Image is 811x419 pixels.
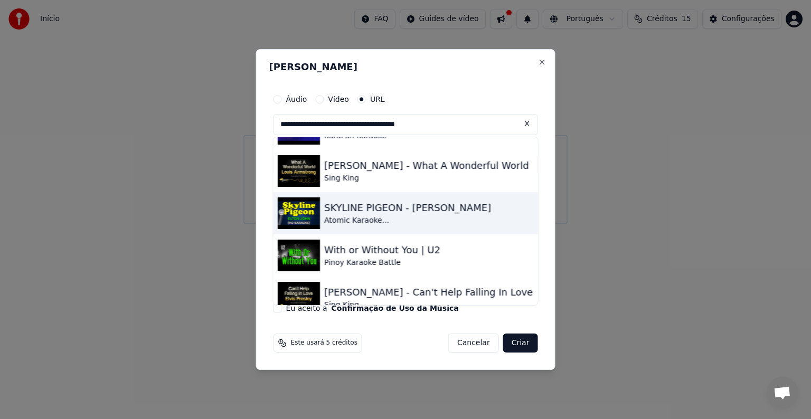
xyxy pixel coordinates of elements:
div: Sing King [324,300,533,310]
button: Criar [503,334,538,353]
div: Pinoy Karaoke Battle [324,258,440,268]
span: Este usará 5 créditos [291,339,357,347]
label: Áudio [286,96,307,103]
button: Cancelar [448,334,499,353]
label: Eu aceito a [286,304,459,312]
h2: [PERSON_NAME] [269,62,542,72]
img: SKYLINE PIGEON - Elton John [278,197,320,229]
div: Atomic Karaoke... [324,215,491,226]
div: [PERSON_NAME] - Can't Help Falling In Love [324,285,533,300]
div: [PERSON_NAME] - What A Wonderful World [324,158,529,173]
img: Your Song - Elton John | Karaoke Version | KaraFun [278,113,320,145]
img: Louis Armstrong - What A Wonderful World [278,155,320,187]
label: URL [370,96,385,103]
label: Vídeo [328,96,349,103]
div: With or Without You | U2 [324,243,440,258]
div: Sing King [324,173,529,184]
img: With or Without You | U2 [278,240,320,271]
button: Eu aceito a [332,304,459,312]
div: KaraFun Karaoke [324,131,593,141]
div: SKYLINE PIGEON - [PERSON_NAME] [324,201,491,215]
img: Elvis Presley - Can't Help Falling In Love [278,282,320,313]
